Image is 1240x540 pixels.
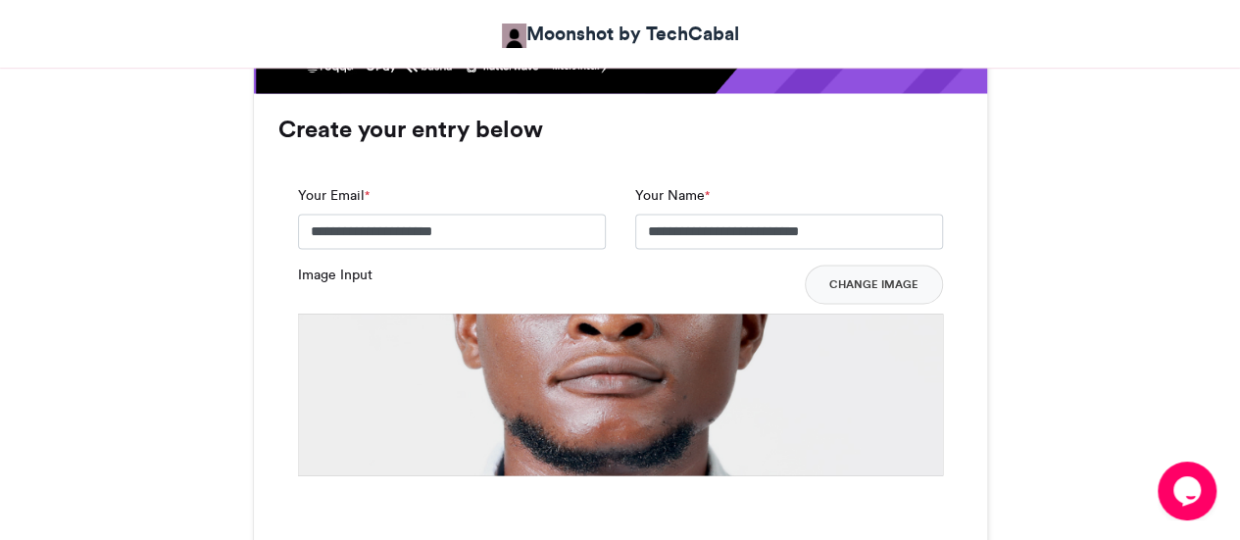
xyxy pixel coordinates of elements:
img: Moonshot by TechCabal [502,24,526,48]
label: Your Email [298,185,370,206]
button: Change Image [805,265,943,304]
iframe: chat widget [1158,462,1220,520]
label: Image Input [298,265,372,285]
h3: Create your entry below [278,118,963,141]
label: Your Name [635,185,710,206]
a: Moonshot by TechCabal [502,20,739,48]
